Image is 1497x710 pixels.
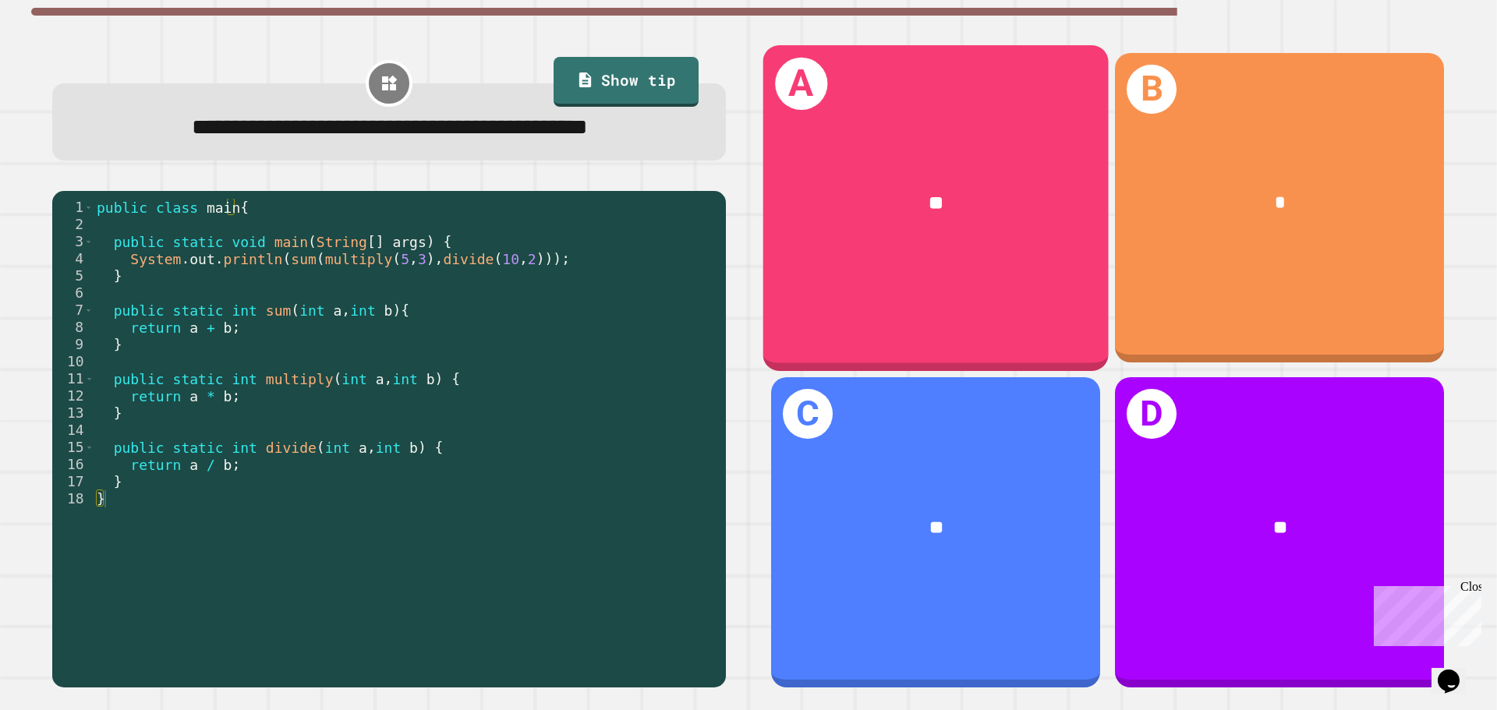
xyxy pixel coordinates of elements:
h1: B [1127,65,1177,115]
div: 9 [52,336,94,353]
iframe: chat widget [1432,648,1481,694]
span: Toggle code folding, rows 7 through 9 [84,302,93,319]
iframe: chat widget [1368,580,1481,646]
div: 3 [52,233,94,250]
div: Chat with us now!Close [6,6,108,99]
div: 6 [52,284,94,302]
span: Toggle code folding, rows 3 through 5 [84,233,93,250]
h1: C [783,389,833,439]
div: 14 [52,422,94,439]
div: 13 [52,404,94,422]
div: 16 [52,456,94,473]
h1: D [1127,389,1177,439]
div: 10 [52,353,94,370]
div: 1 [52,199,94,216]
span: Toggle code folding, rows 11 through 13 [85,370,94,387]
div: 11 [52,370,94,387]
div: 5 [52,267,94,284]
span: Toggle code folding, rows 15 through 17 [85,439,94,456]
div: 8 [52,319,94,336]
div: 7 [52,302,94,319]
span: Toggle code folding, rows 1 through 18 [84,199,93,216]
div: 17 [52,473,94,490]
div: 18 [52,490,94,507]
div: 2 [52,216,94,233]
a: Show tip [554,57,699,107]
div: 15 [52,439,94,456]
div: 4 [52,250,94,267]
h1: A [775,57,827,109]
div: 12 [52,387,94,404]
